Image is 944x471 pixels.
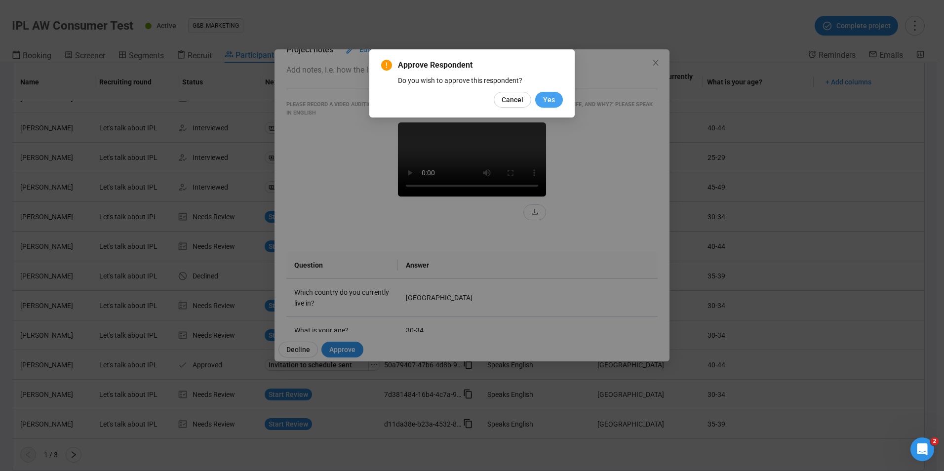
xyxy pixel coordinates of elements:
[502,94,523,105] span: Cancel
[398,59,563,71] span: Approve Respondent
[543,94,555,105] span: Yes
[494,92,531,108] button: Cancel
[398,75,563,86] div: Do you wish to approve this respondent?
[910,437,934,461] iframe: Intercom live chat
[381,60,392,71] span: exclamation-circle
[535,92,563,108] button: Yes
[931,437,939,445] span: 2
